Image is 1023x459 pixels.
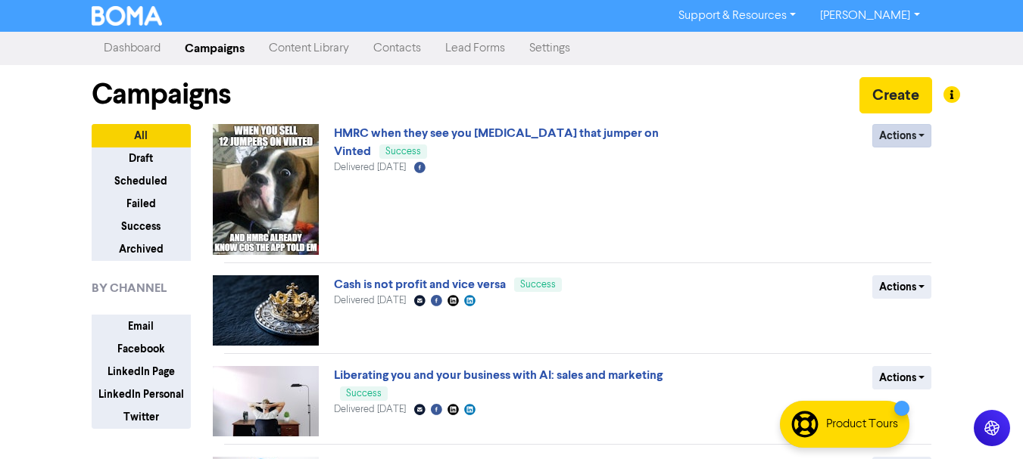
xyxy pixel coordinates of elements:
a: Liberating you and your business with AI: sales and marketing [334,368,663,383]
a: Dashboard [92,33,173,64]
span: Delivered [DATE] [334,296,406,305]
a: Settings [517,33,582,64]
a: Support & Resources [666,4,808,28]
a: Cash is not profit and vice versa [334,277,506,292]
button: LinkedIn Page [92,360,191,383]
button: All [92,124,191,147]
a: Lead Forms [433,33,517,64]
button: Actions [872,275,932,299]
button: Facebook [92,337,191,361]
img: image_1758269866166.jpg [213,124,319,255]
button: Archived [92,237,191,261]
button: Create [859,77,932,113]
a: [PERSON_NAME] [808,4,931,28]
h1: Campaigns [92,77,231,112]
span: Delivered [DATE] [334,405,406,414]
button: Actions [872,366,932,389]
button: Scheduled [92,169,191,193]
button: Failed [92,192,191,216]
a: Contacts [361,33,433,64]
span: Success [520,280,556,290]
button: Success [92,215,191,238]
img: image_1757671727192.jpg [213,366,319,436]
img: image_1758020667096.jpg [213,275,319,346]
span: Delivered [DATE] [334,163,406,172]
span: Success [385,147,421,157]
iframe: Chat Widget [947,386,1023,459]
a: Content Library [257,33,361,64]
button: LinkedIn Personal [92,383,191,406]
button: Draft [92,147,191,170]
span: BY CHANNEL [92,279,167,297]
img: BOMA Logo [92,6,163,26]
a: HMRC when they see you [MEDICAL_DATA] that jumper on Vinted [334,126,659,159]
span: Success [346,389,382,399]
button: Twitter [92,405,191,429]
button: Email [92,315,191,338]
button: Actions [872,124,932,147]
a: Campaigns [173,33,257,64]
